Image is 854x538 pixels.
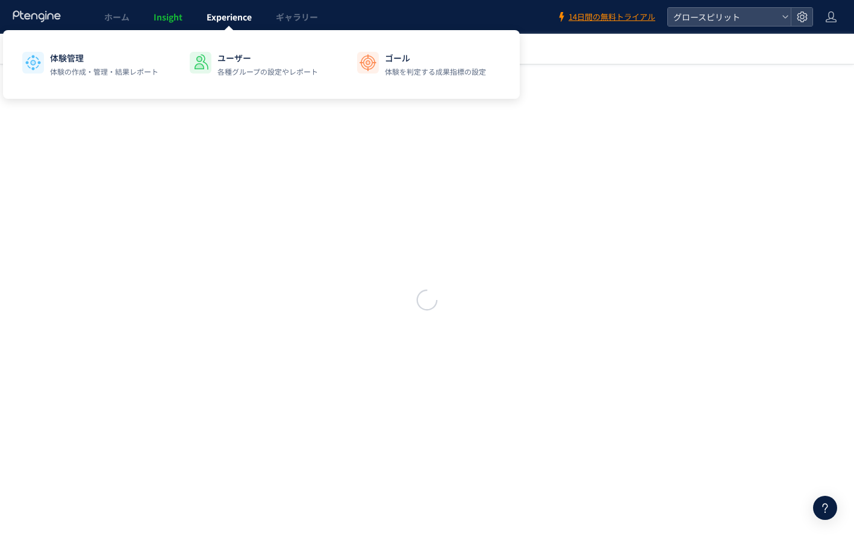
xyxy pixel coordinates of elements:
p: 体験管理 [50,52,158,64]
span: ギャラリー [276,11,318,23]
p: ゴール [385,52,486,64]
span: ホーム [104,11,129,23]
span: Experience [207,11,252,23]
span: グロースピリット [670,8,777,26]
p: 体験を判定する成果指標の設定 [385,66,486,77]
a: 14日間の無料トライアル [556,11,655,23]
p: ユーザー [217,52,318,64]
p: 体験の作成・管理・結果レポート [50,66,158,77]
p: 各種グループの設定やレポート [217,66,318,77]
span: 14日間の無料トライアル [569,11,655,23]
span: Insight [154,11,182,23]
